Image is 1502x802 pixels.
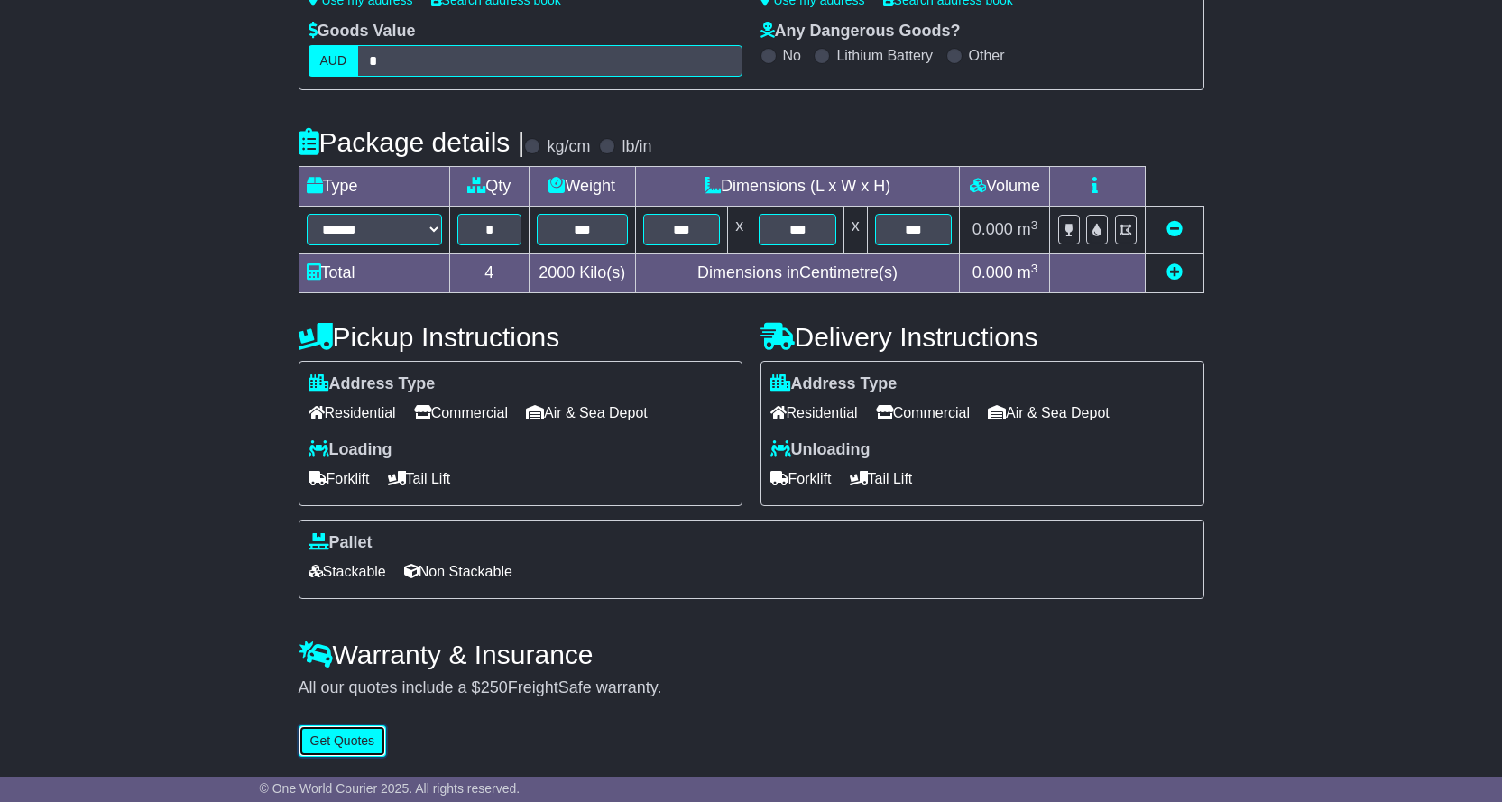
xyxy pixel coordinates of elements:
td: 4 [449,254,529,293]
td: Volume [960,167,1050,207]
sup: 3 [1031,218,1038,232]
td: Dimensions (L x W x H) [635,167,960,207]
span: © One World Courier 2025. All rights reserved. [260,781,521,796]
label: Address Type [770,374,898,394]
span: Commercial [414,399,508,427]
h4: Pickup Instructions [299,322,742,352]
span: 0.000 [972,220,1013,238]
td: Type [299,167,449,207]
label: Goods Value [309,22,416,41]
h4: Warranty & Insurance [299,640,1204,669]
a: Add new item [1166,263,1183,281]
td: Qty [449,167,529,207]
label: No [783,47,801,64]
label: Unloading [770,440,871,460]
span: Tail Lift [850,465,913,493]
span: 250 [481,678,508,696]
label: Pallet [309,533,373,553]
h4: Package details | [299,127,525,157]
td: x [843,207,867,254]
label: Address Type [309,374,436,394]
label: Loading [309,440,392,460]
span: Residential [770,399,858,427]
span: Forklift [770,465,832,493]
span: Air & Sea Depot [988,399,1110,427]
td: Kilo(s) [529,254,635,293]
label: AUD [309,45,359,77]
label: kg/cm [547,137,590,157]
span: 2000 [539,263,575,281]
span: Tail Lift [388,465,451,493]
span: Non Stackable [404,558,512,585]
h4: Delivery Instructions [760,322,1204,352]
a: Remove this item [1166,220,1183,238]
label: Lithium Battery [836,47,933,64]
sup: 3 [1031,262,1038,275]
span: m [1018,220,1038,238]
span: m [1018,263,1038,281]
button: Get Quotes [299,725,387,757]
td: Weight [529,167,635,207]
div: All our quotes include a $ FreightSafe warranty. [299,678,1204,698]
span: Stackable [309,558,386,585]
span: Commercial [876,399,970,427]
label: Any Dangerous Goods? [760,22,961,41]
label: lb/in [622,137,651,157]
span: 0.000 [972,263,1013,281]
td: x [728,207,751,254]
td: Dimensions in Centimetre(s) [635,254,960,293]
span: Residential [309,399,396,427]
span: Forklift [309,465,370,493]
label: Other [969,47,1005,64]
span: Air & Sea Depot [526,399,648,427]
td: Total [299,254,449,293]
